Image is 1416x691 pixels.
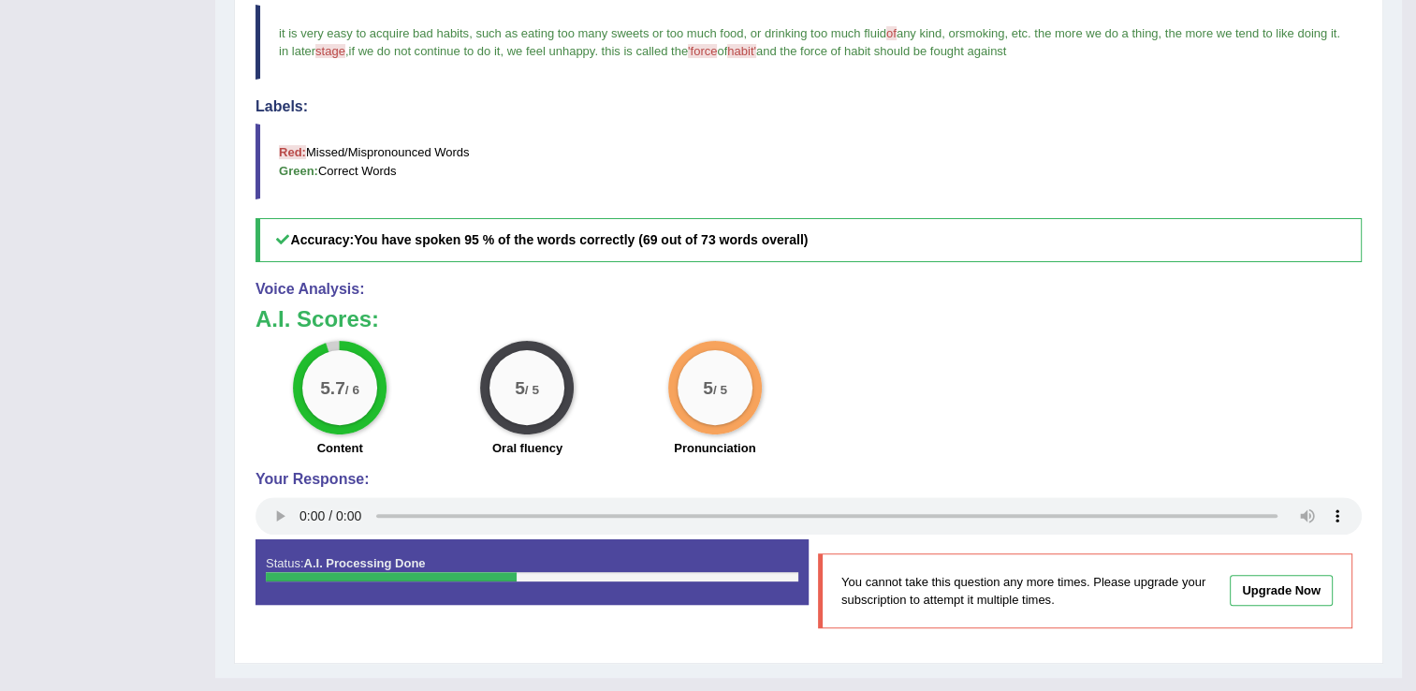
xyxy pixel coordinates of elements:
span: stage [315,44,345,58]
span: in later [279,44,315,58]
span: . [1336,26,1340,40]
span: habit' [727,44,756,58]
span: of [717,44,727,58]
b: A.I. Scores: [255,306,379,331]
h5: Accuracy: [255,218,1362,262]
span: 'force [688,44,717,58]
b: Green: [279,164,318,178]
span: it is very easy to acquire bad habits [279,26,469,40]
h4: Your Response: [255,471,1362,488]
small: / 5 [525,382,539,396]
label: Pronunciation [674,439,755,457]
span: if we do not continue to do it, we feel unhappy. this is called the [348,44,688,58]
span: of [886,26,897,40]
b: Red: [279,145,306,159]
span: , [469,26,473,40]
label: Content [317,439,363,457]
big: 5 [703,377,713,398]
span: and the force of habit should be fought against [756,44,1006,58]
h4: Labels: [255,98,1362,115]
big: 5.7 [320,377,345,398]
small: / 5 [713,382,727,396]
span: such as eating too many sweets or too much food, or drinking too much fluid [475,26,886,40]
span: , [345,44,349,58]
b: You have spoken 95 % of the words correctly (69 out of 73 words overall) [354,232,808,247]
a: Upgrade Now [1230,575,1333,606]
big: 5 [516,377,526,398]
span: any kind, or [897,26,959,40]
div: Status: [255,539,809,605]
strong: A.I. Processing Done [303,556,425,570]
label: Oral fluency [492,439,562,457]
small: / 6 [345,382,359,396]
span: smoking, etc. the more we do a thing, the more we tend to like doing it [959,26,1336,40]
blockquote: Missed/Mispronounced Words Correct Words [255,124,1362,198]
h4: Voice Analysis: [255,281,1362,298]
p: You cannot take this question any more times. Please upgrade your subscription to attempt it mult... [841,573,1210,609]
